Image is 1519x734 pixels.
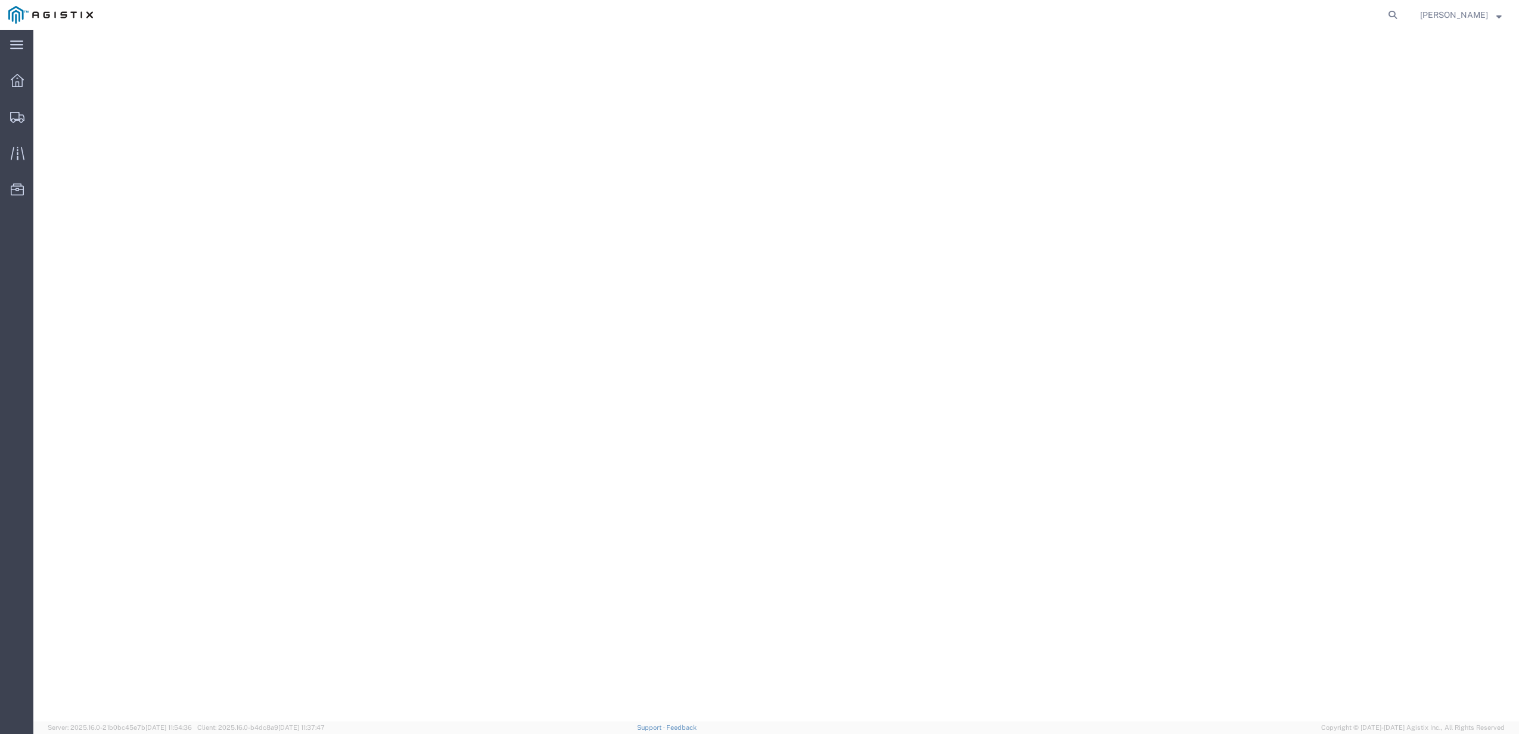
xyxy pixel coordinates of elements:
span: [DATE] 11:37:47 [278,724,325,731]
iframe: FS Legacy Container [33,30,1519,721]
img: logo [8,6,93,24]
button: [PERSON_NAME] [1419,8,1502,22]
span: [DATE] 11:54:36 [145,724,192,731]
span: Jorge Hinojosa [1420,8,1488,21]
a: Support [637,724,667,731]
a: Feedback [666,724,697,731]
span: Copyright © [DATE]-[DATE] Agistix Inc., All Rights Reserved [1321,723,1505,733]
span: Client: 2025.16.0-b4dc8a9 [197,724,325,731]
span: Server: 2025.16.0-21b0bc45e7b [48,724,192,731]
